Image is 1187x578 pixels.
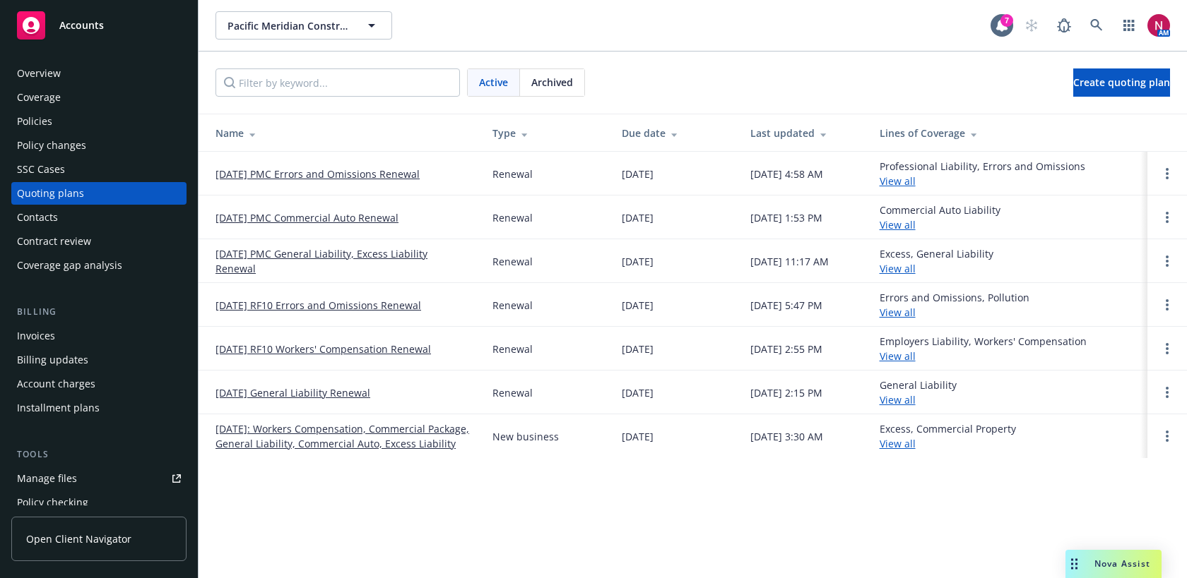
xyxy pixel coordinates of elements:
[492,342,533,356] div: Renewal
[622,126,728,140] div: Due date
[880,378,957,407] div: General Liability
[17,254,122,277] div: Coverage gap analysis
[750,126,857,140] div: Last updated
[492,385,533,400] div: Renewal
[880,126,1136,140] div: Lines of Coverage
[880,306,916,319] a: View all
[750,210,822,225] div: [DATE] 1:53 PM
[622,298,654,313] div: [DATE]
[1159,340,1176,357] a: Open options
[11,182,187,205] a: Quoting plans
[11,86,187,109] a: Coverage
[17,491,88,514] div: Policy checking
[11,254,187,277] a: Coverage gap analysis
[880,159,1085,188] div: Professional Liability, Errors and Omissions
[880,421,1016,451] div: Excess, Commercial Property
[215,298,421,313] a: [DATE] RF10 Errors and Omissions Renewal
[1073,68,1170,97] a: Create quoting plan
[492,126,599,140] div: Type
[215,11,392,40] button: Pacific Meridian Construction, Inc. & RF10 Inspections, Inc.
[11,206,187,229] a: Contacts
[17,373,95,395] div: Account charges
[11,467,187,490] a: Manage files
[622,385,654,400] div: [DATE]
[880,246,993,276] div: Excess, General Liability
[750,167,823,181] div: [DATE] 4:58 AM
[11,491,187,514] a: Policy checking
[880,437,916,450] a: View all
[11,158,187,181] a: SSC Cases
[11,305,187,319] div: Billing
[11,134,187,157] a: Policy changes
[17,325,55,347] div: Invoices
[17,397,100,419] div: Installment plans
[880,174,916,188] a: View all
[750,342,822,356] div: [DATE] 2:55 PM
[880,203,1000,232] div: Commercial Auto Liability
[531,75,573,90] span: Archived
[1159,165,1176,182] a: Open options
[17,158,65,181] div: SSC Cases
[1082,11,1111,40] a: Search
[11,325,187,347] a: Invoices
[1073,76,1170,89] span: Create quoting plan
[750,298,822,313] div: [DATE] 5:47 PM
[215,126,470,140] div: Name
[11,110,187,133] a: Policies
[215,167,420,181] a: [DATE] PMC Errors and Omissions Renewal
[215,385,370,400] a: [DATE] General Liability Renewal
[17,467,77,490] div: Manage files
[215,246,470,276] a: [DATE] PMC General Liability, Excess Liability Renewal
[880,290,1029,320] div: Errors and Omissions, Pollution
[750,429,823,444] div: [DATE] 3:30 AM
[11,349,187,371] a: Billing updates
[215,68,460,97] input: Filter by keyword...
[11,447,187,462] div: Tools
[622,210,654,225] div: [DATE]
[750,385,822,400] div: [DATE] 2:15 PM
[26,531,131,546] span: Open Client Navigator
[880,393,916,407] a: View all
[17,110,52,133] div: Policies
[492,167,533,181] div: Renewal
[880,349,916,363] a: View all
[1050,11,1078,40] a: Report a Bug
[17,62,61,85] div: Overview
[622,429,654,444] div: [DATE]
[228,18,350,33] span: Pacific Meridian Construction, Inc. & RF10 Inspections, Inc.
[1147,14,1170,37] img: photo
[17,86,61,109] div: Coverage
[17,349,88,371] div: Billing updates
[492,429,559,444] div: New business
[880,334,1087,363] div: Employers Liability, Workers' Compensation
[1065,550,1162,578] button: Nova Assist
[1159,253,1176,270] a: Open options
[1000,14,1013,27] div: 7
[479,75,508,90] span: Active
[215,210,398,225] a: [DATE] PMC Commercial Auto Renewal
[1094,558,1150,570] span: Nova Assist
[622,167,654,181] div: [DATE]
[59,20,104,31] span: Accounts
[492,210,533,225] div: Renewal
[11,62,187,85] a: Overview
[1159,428,1176,445] a: Open options
[880,262,916,275] a: View all
[17,182,84,205] div: Quoting plans
[622,342,654,356] div: [DATE]
[17,206,58,229] div: Contacts
[1115,11,1143,40] a: Switch app
[1159,209,1176,226] a: Open options
[11,230,187,253] a: Contract review
[215,342,431,356] a: [DATE] RF10 Workers' Compensation Renewal
[17,230,91,253] div: Contract review
[750,254,829,269] div: [DATE] 11:17 AM
[1017,11,1046,40] a: Start snowing
[1159,384,1176,401] a: Open options
[622,254,654,269] div: [DATE]
[492,298,533,313] div: Renewal
[880,218,916,231] a: View all
[11,6,187,45] a: Accounts
[492,254,533,269] div: Renewal
[17,134,86,157] div: Policy changes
